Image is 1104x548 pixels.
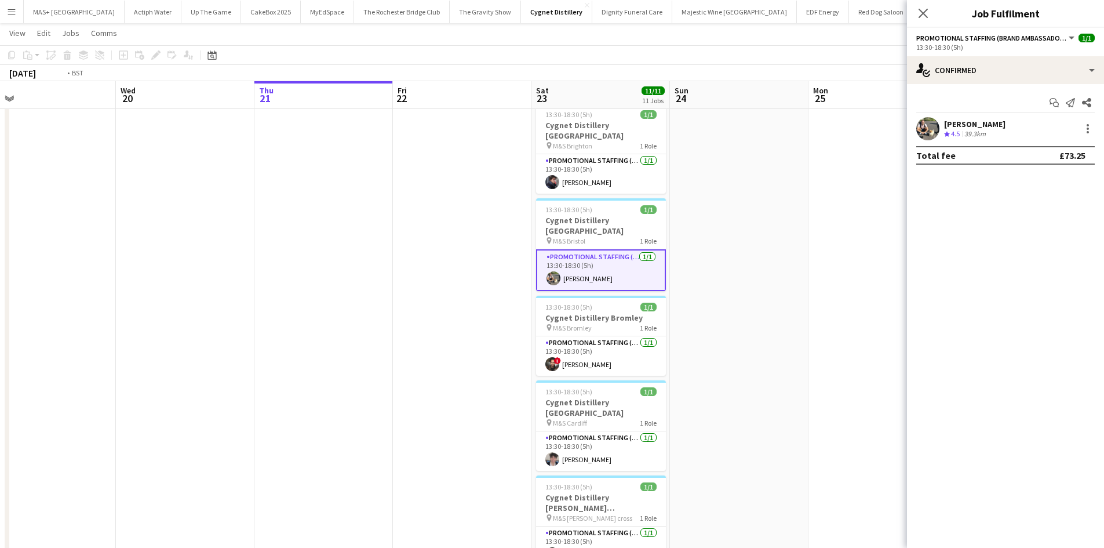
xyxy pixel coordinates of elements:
a: View [5,26,30,41]
div: Total fee [916,150,956,161]
div: Confirmed [907,56,1104,84]
button: The Gravity Show [450,1,521,23]
button: Actiph Water [125,1,181,23]
div: £73.25 [1059,150,1085,161]
span: 1/1 [1079,34,1095,42]
button: EDF Energy [797,1,849,23]
button: CakeBox 2025 [241,1,301,23]
div: [DATE] [9,67,36,79]
button: The Rochester Bridge Club [354,1,450,23]
button: Cygnet Distillery [521,1,592,23]
span: View [9,28,25,38]
h3: Job Fulfilment [907,6,1104,21]
div: 39.3km [962,129,988,139]
a: Jobs [57,26,84,41]
button: MAS+ [GEOGRAPHIC_DATA] [24,1,125,23]
button: MyEdSpace [301,1,354,23]
div: 13:30-18:30 (5h) [916,43,1095,52]
button: Majestic Wine [GEOGRAPHIC_DATA] [672,1,797,23]
span: Edit [37,28,50,38]
div: BST [72,68,83,77]
span: Jobs [62,28,79,38]
a: Edit [32,26,55,41]
button: Promotional Staffing (Brand Ambassadors) [916,34,1076,42]
a: Comms [86,26,122,41]
div: [PERSON_NAME] [944,119,1005,129]
span: Promotional Staffing (Brand Ambassadors) [916,34,1067,42]
span: Comms [91,28,117,38]
button: Dignity Funeral Care [592,1,672,23]
button: Red Dog Saloon [849,1,913,23]
button: Up The Game [181,1,241,23]
span: 4.5 [951,129,960,138]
